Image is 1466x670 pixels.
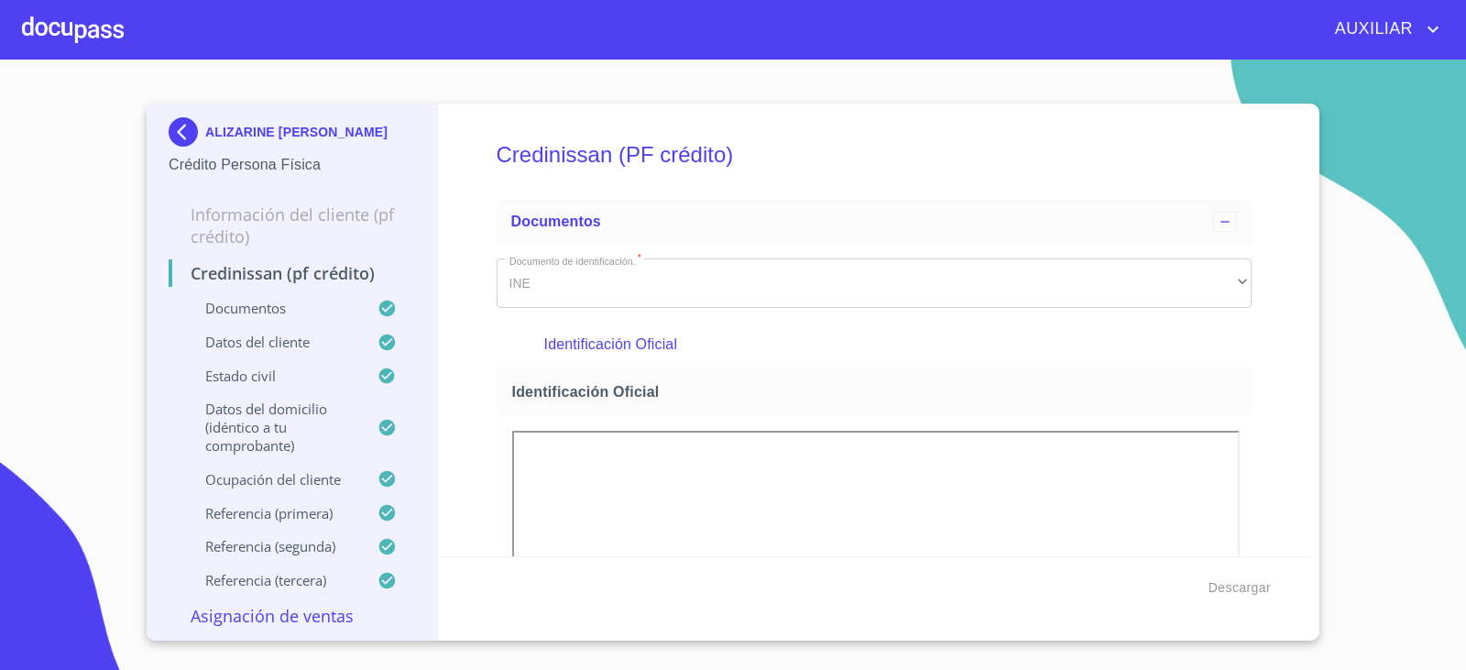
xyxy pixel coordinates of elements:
button: account of current user [1321,15,1444,44]
p: Datos del domicilio (idéntico a tu comprobante) [169,400,377,455]
div: INE [497,258,1253,308]
button: Descargar [1201,571,1278,605]
p: Asignación de Ventas [169,605,415,627]
p: Documentos [169,299,377,317]
div: ALIZARINE [PERSON_NAME] [169,117,415,154]
p: Crédito Persona Física [169,154,415,176]
img: Docupass spot blue [169,117,205,147]
span: Descargar [1209,577,1271,599]
p: Referencia (primera) [169,504,377,522]
div: Documentos [497,200,1253,244]
p: Referencia (segunda) [169,537,377,555]
span: Identificación Oficial [512,382,1244,401]
p: ALIZARINE [PERSON_NAME] [205,125,388,139]
p: Información del cliente (PF crédito) [169,203,415,247]
p: Credinissan (PF crédito) [169,262,415,284]
h5: Credinissan (PF crédito) [497,117,1253,192]
p: Identificación Oficial [544,334,1204,356]
span: AUXILIAR [1321,15,1422,44]
p: Datos del cliente [169,333,377,351]
p: Ocupación del Cliente [169,470,377,489]
p: Estado civil [169,367,377,385]
p: Referencia (tercera) [169,571,377,589]
span: Documentos [511,214,601,229]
